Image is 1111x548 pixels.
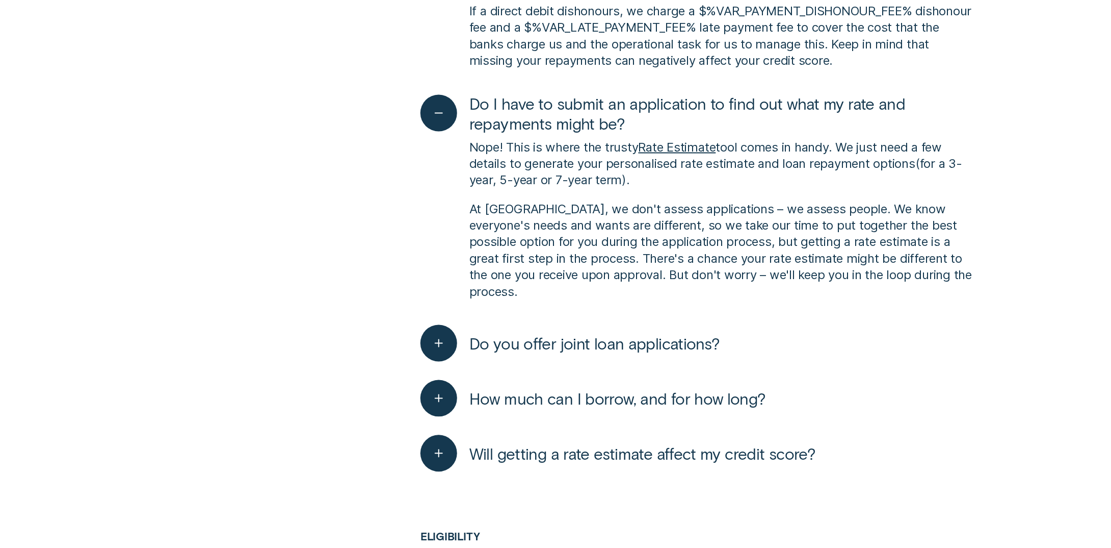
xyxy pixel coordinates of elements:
span: How much can I borrow, and for how long? [469,389,766,409]
span: Do you offer joint loan applications? [469,334,720,354]
span: Will getting a rate estimate affect my credit score? [469,444,816,464]
button: Will getting a rate estimate affect my credit score? [420,435,816,472]
a: Rate Estimate [639,140,716,155]
p: If a direct debit dishonours, we charge a $%VAR_PAYMENT_DISHONOUR_FEE% dishonour fee and a $%VAR_... [469,3,973,69]
button: Do you offer joint loan applications? [420,325,720,362]
p: At [GEOGRAPHIC_DATA], we don't assess applications – we assess people. We know everyone's needs a... [469,202,973,301]
p: Nope! This is where the trusty tool comes in handy. We just need a few details to generate your p... [469,139,973,189]
button: How much can I borrow, and for how long? [420,380,766,417]
span: ( [915,157,920,171]
span: Do I have to submit an application to find out what my rate and repayments might be? [469,93,973,133]
span: ) [622,173,626,188]
button: Do I have to submit an application to find out what my rate and repayments might be? [420,93,973,133]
